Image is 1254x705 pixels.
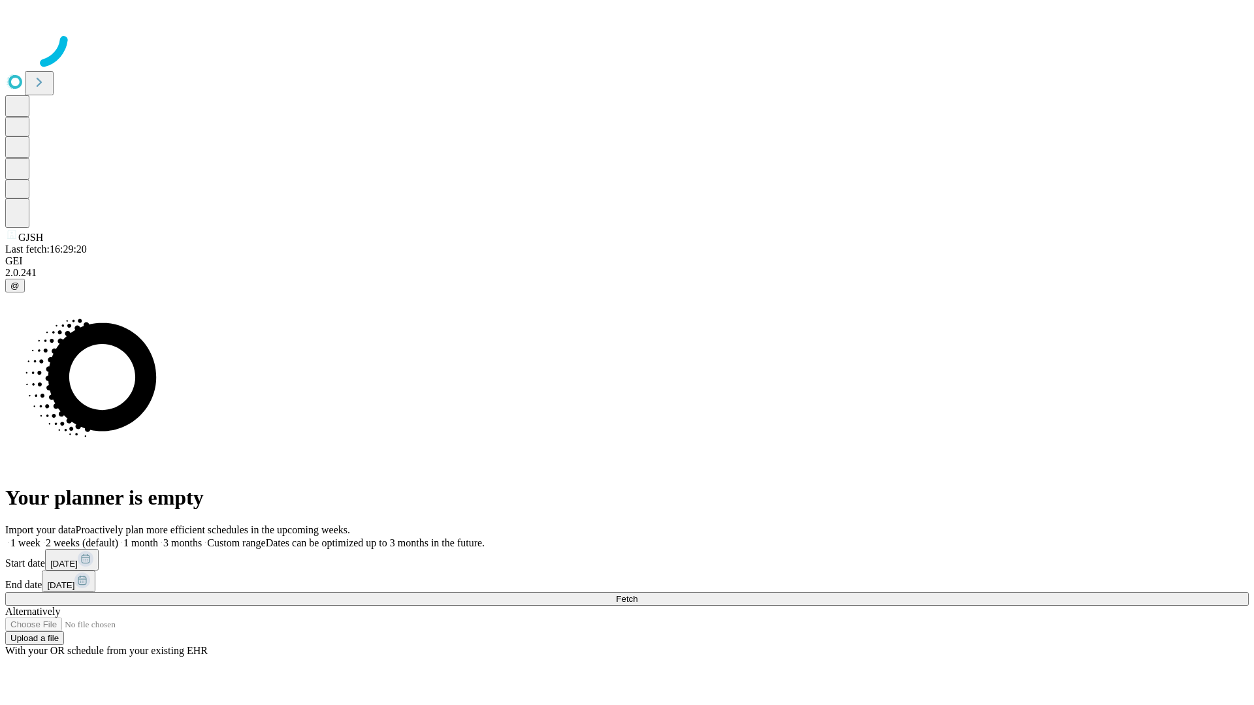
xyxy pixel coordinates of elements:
[42,571,95,592] button: [DATE]
[10,281,20,290] span: @
[46,537,118,548] span: 2 weeks (default)
[5,631,64,645] button: Upload a file
[50,559,78,569] span: [DATE]
[5,592,1249,606] button: Fetch
[5,645,208,656] span: With your OR schedule from your existing EHR
[18,232,43,243] span: GJSH
[45,549,99,571] button: [DATE]
[76,524,350,535] span: Proactively plan more efficient schedules in the upcoming weeks.
[5,486,1249,510] h1: Your planner is empty
[5,606,60,617] span: Alternatively
[616,594,637,604] span: Fetch
[266,537,485,548] span: Dates can be optimized up to 3 months in the future.
[5,524,76,535] span: Import your data
[163,537,202,548] span: 3 months
[5,279,25,292] button: @
[123,537,158,548] span: 1 month
[5,549,1249,571] div: Start date
[207,537,265,548] span: Custom range
[10,537,40,548] span: 1 week
[5,255,1249,267] div: GEI
[5,267,1249,279] div: 2.0.241
[5,243,87,255] span: Last fetch: 16:29:20
[5,571,1249,592] div: End date
[47,580,74,590] span: [DATE]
